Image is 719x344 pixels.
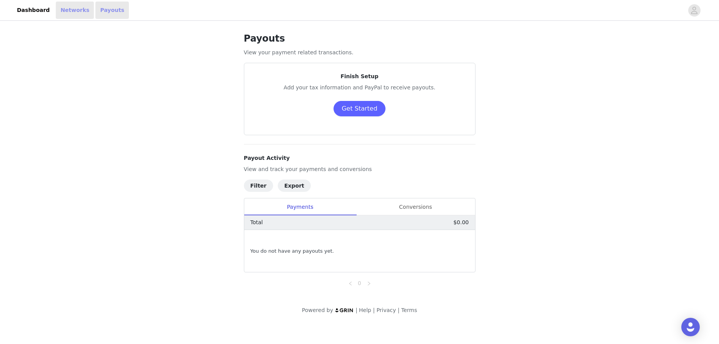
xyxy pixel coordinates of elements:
[250,247,334,255] span: You do not have any payouts yet.
[355,307,357,313] span: |
[346,279,355,288] li: Previous Page
[401,307,417,313] a: Terms
[250,218,263,227] p: Total
[355,279,364,287] a: 0
[398,307,400,313] span: |
[359,307,371,313] a: Help
[244,198,356,216] div: Payments
[355,279,364,288] li: 0
[367,281,371,286] i: icon: right
[373,307,375,313] span: |
[56,2,94,19] a: Networks
[244,154,475,162] h4: Payout Activity
[681,318,700,336] div: Open Intercom Messenger
[244,180,273,192] button: Filter
[453,218,469,227] p: $0.00
[254,72,466,81] p: Finish Setup
[364,279,374,288] li: Next Page
[302,307,333,313] span: Powered by
[95,2,129,19] a: Payouts
[12,2,54,19] a: Dashboard
[335,308,354,313] img: logo
[254,84,466,92] p: Add your tax information and PayPal to receive payouts.
[244,49,475,57] p: View your payment related transactions.
[278,180,311,192] button: Export
[348,281,353,286] i: icon: left
[334,101,385,116] button: Get Started
[691,4,698,17] div: avatar
[244,32,475,45] h1: Payouts
[356,198,475,216] div: Conversions
[377,307,396,313] a: Privacy
[244,165,475,173] p: View and track your payments and conversions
